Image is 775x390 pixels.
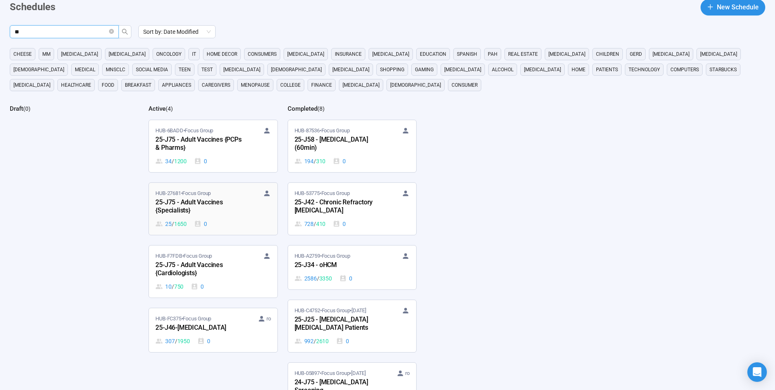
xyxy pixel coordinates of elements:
span: / [172,282,174,291]
div: 0 [339,274,352,283]
h2: Active [148,105,166,112]
a: HUB-FC375•Focus Group ro25-J46-[MEDICAL_DATA]307 / 19500 [149,308,277,352]
time: [DATE] [351,307,366,313]
span: HUB-27681 • Focus Group [155,189,211,197]
span: [DEMOGRAPHIC_DATA] [13,66,64,74]
span: Food [102,81,114,89]
span: healthcare [61,81,91,89]
span: [MEDICAL_DATA] [13,81,50,89]
h2: Draft [10,105,23,112]
span: Test [201,66,213,74]
span: home [572,66,585,74]
div: 0 [333,157,346,166]
span: oncology [156,50,181,58]
span: HUB-87536 • Focus Group [295,127,350,135]
span: Spanish [457,50,477,58]
span: finance [311,81,332,89]
span: close-circle [109,28,114,36]
span: college [280,81,301,89]
span: [MEDICAL_DATA] [700,50,737,58]
button: search [118,25,131,38]
span: breakfast [125,81,151,89]
span: [DEMOGRAPHIC_DATA] [390,81,441,89]
span: alcohol [492,66,513,74]
span: HUB-FC375 • Focus Group [155,315,211,323]
span: search [122,28,128,35]
div: 0 [191,282,204,291]
span: / [317,274,319,283]
div: 25-J75 - Adult Vaccines {PCPs & Pharms} [155,135,245,153]
span: 410 [316,219,325,228]
span: children [596,50,619,58]
span: Insurance [335,50,362,58]
span: HUB-05897 • Focus Group • [295,369,366,377]
span: MM [42,50,50,58]
span: [MEDICAL_DATA] [653,50,690,58]
div: Open Intercom Messenger [747,362,767,382]
span: social media [136,66,168,74]
div: 25-J75 - Adult Vaccines {Cardiologists} [155,260,245,279]
span: 310 [316,157,325,166]
span: 2610 [316,337,329,346]
span: mnsclc [106,66,125,74]
span: [MEDICAL_DATA] [343,81,380,89]
span: medical [75,66,95,74]
span: Patients [596,66,618,74]
span: starbucks [710,66,737,74]
div: 25-J42 - Chronic Refractory [MEDICAL_DATA] [295,197,384,216]
span: [MEDICAL_DATA] [223,66,260,74]
span: [MEDICAL_DATA] [287,50,324,58]
span: 1200 [174,157,187,166]
div: 0 [194,157,207,166]
div: 25-J75 - Adult Vaccines {Specialists} [155,197,245,216]
div: 25 [155,219,187,228]
span: / [172,219,174,228]
span: ( 8 ) [317,105,325,112]
span: 1950 [177,337,190,346]
span: education [420,50,446,58]
span: Sort by: Date Modified [143,26,211,38]
span: consumer [452,81,478,89]
a: HUB-C4752•Focus Group•[DATE]25-J25 - [MEDICAL_DATA] [MEDICAL_DATA] Patients992 / 26100 [288,300,416,352]
span: home decor [207,50,237,58]
span: HUB-A2759 • Focus Group [295,252,350,260]
span: ro [405,369,410,377]
a: HUB-53775•Focus Group25-J42 - Chronic Refractory [MEDICAL_DATA]728 / 4100 [288,183,416,235]
div: 25-J46-[MEDICAL_DATA] [155,323,245,333]
span: 750 [174,282,183,291]
a: HUB-6BADD•Focus Group25-J75 - Adult Vaccines {PCPs & Pharms}34 / 12000 [149,120,277,172]
span: technology [629,66,660,74]
span: [MEDICAL_DATA] [61,50,98,58]
span: [MEDICAL_DATA] [332,66,369,74]
span: PAH [488,50,498,58]
a: HUB-87536•Focus Group25-J58 - [MEDICAL_DATA] (60min)194 / 3100 [288,120,416,172]
div: 25-J25 - [MEDICAL_DATA] [MEDICAL_DATA] Patients [295,315,384,333]
span: real estate [508,50,538,58]
span: HUB-F7FDB • Focus Group [155,252,212,260]
span: / [314,157,316,166]
span: 1650 [174,219,187,228]
span: Teen [179,66,191,74]
div: 307 [155,337,190,346]
time: [DATE] [351,370,366,376]
a: HUB-27681•Focus Group25-J75 - Adult Vaccines {Specialists}25 / 16500 [149,183,277,235]
span: caregivers [202,81,230,89]
div: 992 [295,337,329,346]
span: cheese [13,50,32,58]
div: 0 [194,219,207,228]
div: 0 [336,337,349,346]
span: GERD [630,50,642,58]
span: [MEDICAL_DATA] [524,66,561,74]
h2: Completed [288,105,317,112]
span: New Schedule [717,2,759,12]
div: 0 [197,337,210,346]
span: it [192,50,196,58]
div: 194 [295,157,326,166]
span: consumers [248,50,277,58]
span: ( 4 ) [166,105,173,112]
span: [MEDICAL_DATA] [444,66,481,74]
span: / [175,337,177,346]
div: 0 [333,219,346,228]
span: / [172,157,174,166]
div: 25-J34 - oHCM [295,260,384,271]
